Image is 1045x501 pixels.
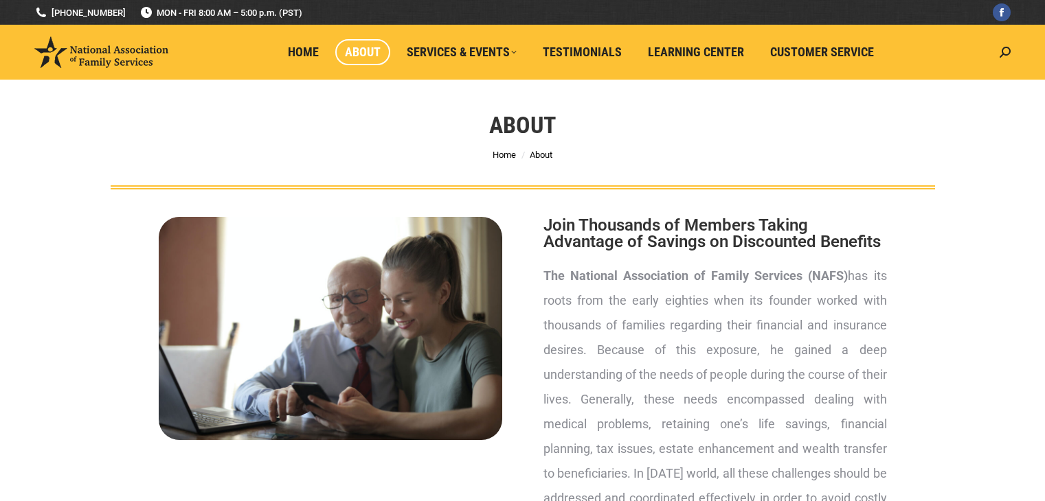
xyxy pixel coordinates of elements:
[543,268,849,283] strong: The National Association of Family Services (NAFS)
[335,39,390,65] a: About
[139,6,302,19] span: MON - FRI 8:00 AM – 5:00 p.m. (PST)
[533,39,631,65] a: Testimonials
[34,36,168,68] img: National Association of Family Services
[489,110,556,140] h1: About
[407,45,517,60] span: Services & Events
[648,45,744,60] span: Learning Center
[770,45,874,60] span: Customer Service
[993,3,1011,21] a: Facebook page opens in new window
[543,45,622,60] span: Testimonials
[530,150,552,160] span: About
[34,6,126,19] a: [PHONE_NUMBER]
[543,217,887,250] h2: Join Thousands of Members Taking Advantage of Savings on Discounted Benefits
[288,45,319,60] span: Home
[761,39,884,65] a: Customer Service
[278,39,328,65] a: Home
[159,217,502,440] img: About National Association of Family Services
[345,45,381,60] span: About
[493,150,516,160] a: Home
[638,39,754,65] a: Learning Center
